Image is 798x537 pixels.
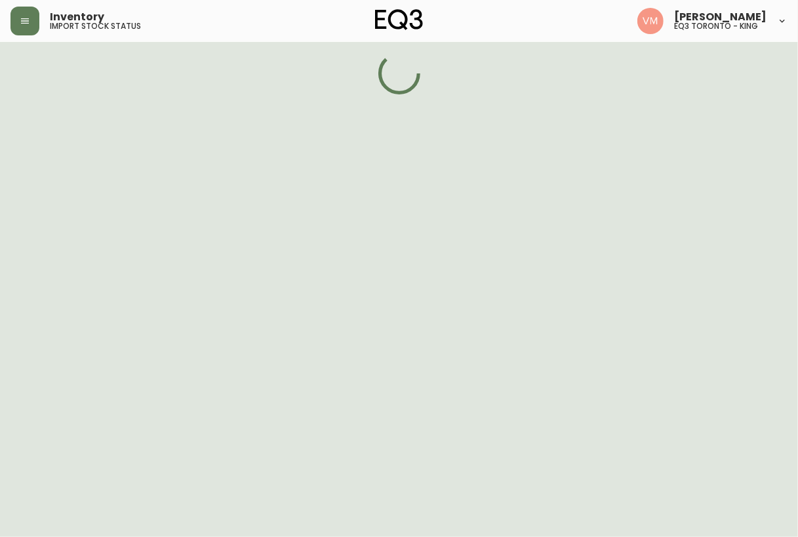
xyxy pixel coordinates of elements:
[637,8,664,34] img: 0f63483a436850f3a2e29d5ab35f16df
[674,22,758,30] h5: eq3 toronto - king
[50,22,141,30] h5: import stock status
[50,12,104,22] span: Inventory
[375,9,424,30] img: logo
[674,12,767,22] span: [PERSON_NAME]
